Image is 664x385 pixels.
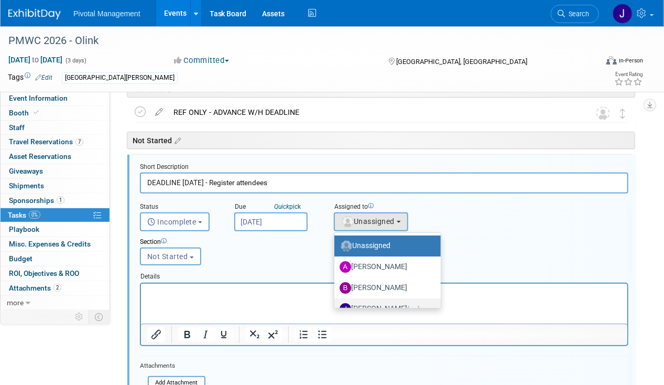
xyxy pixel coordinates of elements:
[1,164,110,178] a: Giveaways
[147,252,188,261] span: Not Started
[9,137,83,146] span: Travel Reservations
[272,202,303,211] a: Quickpick
[73,9,140,18] span: Pivotal Management
[215,327,233,342] button: Underline
[35,74,52,81] a: Edit
[9,181,44,190] span: Shipments
[140,173,628,193] input: Name of task or a short description
[340,303,351,315] img: J.jpg
[1,296,110,310] a: more
[34,110,39,115] i: Booth reservation complete
[620,109,625,119] i: Move task
[614,72,643,77] div: Event Rating
[1,252,110,266] a: Budget
[29,211,40,219] span: 0%
[172,135,181,145] a: Edit sections
[1,281,110,295] a: Attachments2
[596,106,610,120] img: Unassigned
[178,327,196,342] button: Bold
[8,55,63,65] span: [DATE] [DATE]
[340,259,430,275] label: [PERSON_NAME]
[70,310,89,324] td: Personalize Event Tab Strip
[334,212,408,231] button: Unassigned
[234,202,318,212] div: Due
[340,282,351,294] img: B.jpg
[1,149,110,164] a: Asset Reservations
[1,222,110,237] a: Playbook
[340,261,351,273] img: A.jpg
[397,58,528,66] span: [GEOGRAPHIC_DATA], [GEOGRAPHIC_DATA]
[168,103,575,121] div: REF ONLY - ADVANCE W/H DEADLINE
[9,240,91,248] span: Misc. Expenses & Credits
[64,57,86,64] span: (3 days)
[9,196,64,205] span: Sponsorships
[1,208,110,222] a: Tasks0%
[613,4,633,24] img: Jessica Gatton
[9,254,32,263] span: Budget
[618,57,643,65] div: In-Person
[1,135,110,149] a: Travel Reservations7
[9,123,25,132] span: Staff
[75,138,83,146] span: 7
[9,269,79,277] span: ROI, Objectives & ROO
[565,10,589,18] span: Search
[8,9,61,19] img: ExhibitDay
[1,121,110,135] a: Staff
[141,284,627,324] iframe: Rich Text Area
[407,305,420,313] span: (me)
[8,72,52,84] td: Tags
[147,218,197,226] span: Incomplete
[606,56,617,65] img: Format-Inperson.png
[264,327,282,342] button: Superscript
[127,132,635,149] div: Not Started
[9,94,68,102] span: Event Information
[246,327,264,342] button: Subscript
[1,179,110,193] a: Shipments
[140,212,210,231] button: Incomplete
[5,31,589,50] div: PMWC 2026 - Olink
[340,301,430,317] label: [PERSON_NAME]
[9,167,43,175] span: Giveaways
[140,202,219,212] div: Status
[9,152,71,161] span: Asset Reservations
[140,238,586,248] div: Section
[53,284,61,292] span: 2
[8,211,40,219] span: Tasks
[147,327,165,342] button: Insert/edit link
[30,56,40,64] span: to
[551,5,599,23] a: Search
[274,203,289,210] i: Quick
[140,163,628,173] div: Short Description
[334,202,444,212] div: Assigned to
[171,55,233,66] button: Committed
[313,327,331,342] button: Bullet list
[295,327,313,342] button: Numbered list
[9,225,39,233] span: Playbook
[89,310,110,324] td: Toggle Event Tabs
[7,298,24,307] span: more
[9,284,61,292] span: Attachments
[166,83,175,94] a: Edit sections
[140,268,628,282] div: Details
[1,91,110,105] a: Event Information
[57,196,64,204] span: 1
[340,238,430,254] label: Unassigned
[341,217,395,226] span: Unassigned
[1,266,110,281] a: ROI, Objectives & ROO
[9,109,41,117] span: Booth
[140,248,201,265] button: Not Started
[150,108,168,117] a: edit
[1,194,110,208] a: Sponsorships1
[197,327,214,342] button: Italic
[140,361,205,370] div: Attachments
[341,240,352,252] img: Unassigned-User-Icon.png
[62,72,178,83] div: [GEOGRAPHIC_DATA][PERSON_NAME]
[340,280,430,296] label: [PERSON_NAME]
[550,55,643,70] div: Event Format
[234,212,308,231] input: Due Date
[1,237,110,251] a: Misc. Expenses & Credits
[1,106,110,120] a: Booth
